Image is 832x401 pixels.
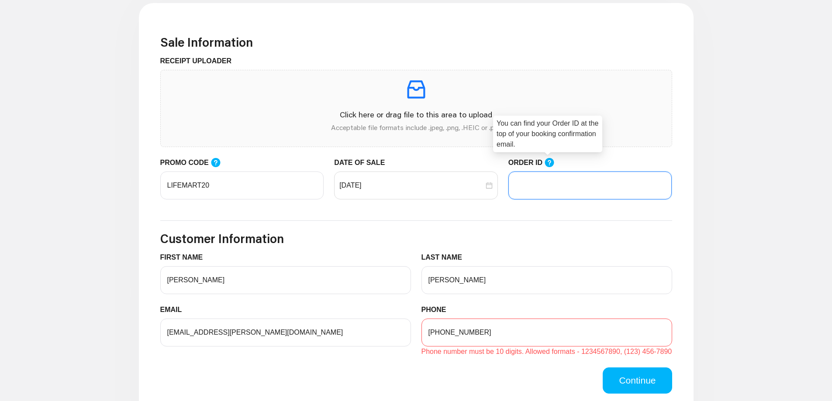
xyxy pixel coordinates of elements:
label: DATE OF SALE [334,158,391,168]
label: FIRST NAME [160,252,210,263]
label: RECEIPT UPLOADER [160,56,238,66]
label: ORDER ID [508,158,563,168]
button: Continue [603,367,672,394]
span: inbox [404,77,428,102]
label: PROMO CODE [160,158,229,168]
input: DATE OF SALE [339,180,484,191]
input: LAST NAME [421,266,672,294]
input: EMAIL [160,319,411,346]
div: Phone number must be 10 digits. Allowed formats - 1234567890, (123) 456-7890 [421,346,672,357]
input: PHONE [421,319,672,346]
label: EMAIL [160,305,189,315]
span: inboxClick here or drag file to this area to uploadAcceptable file formats include .jpeg, .png, .... [161,70,672,147]
label: LAST NAME [421,252,469,263]
input: FIRST NAME [160,266,411,294]
div: You can find your Order ID at the top of your booking confirmation email. [493,116,602,152]
label: PHONE [421,305,453,315]
p: Acceptable file formats include .jpeg, .png, .HEIC or .pdf [168,122,665,133]
h3: Sale Information [160,35,672,50]
p: Click here or drag file to this area to upload [168,109,665,120]
h3: Customer Information [160,231,672,246]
